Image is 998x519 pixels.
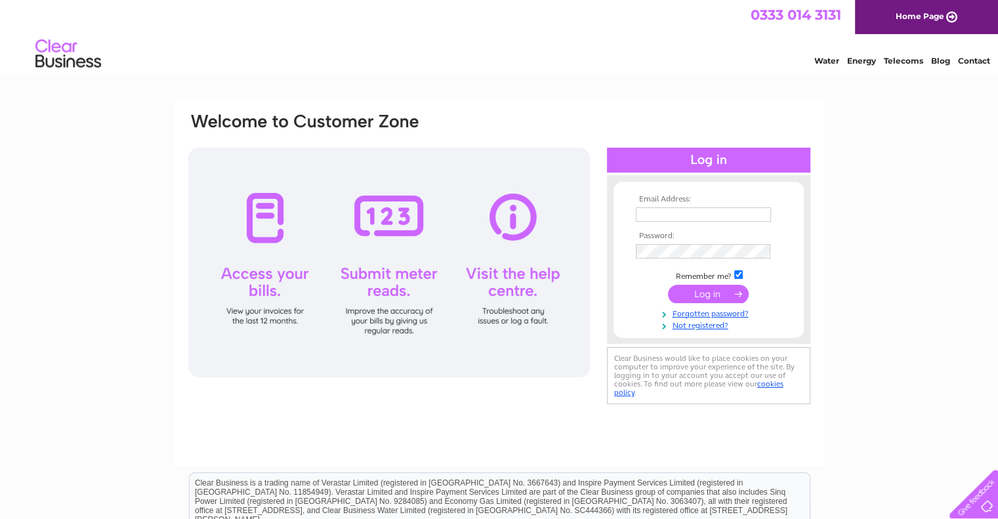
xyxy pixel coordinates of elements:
[668,285,749,303] input: Submit
[633,268,785,281] td: Remember me?
[958,56,990,66] a: Contact
[814,56,839,66] a: Water
[931,56,950,66] a: Blog
[633,195,785,204] th: Email Address:
[636,306,785,319] a: Forgotten password?
[847,56,876,66] a: Energy
[636,318,785,331] a: Not registered?
[884,56,923,66] a: Telecoms
[751,7,841,23] a: 0333 014 3131
[190,7,810,64] div: Clear Business is a trading name of Verastar Limited (registered in [GEOGRAPHIC_DATA] No. 3667643...
[35,34,102,74] img: logo.png
[614,379,783,397] a: cookies policy
[607,347,810,404] div: Clear Business would like to place cookies on your computer to improve your experience of the sit...
[633,232,785,241] th: Password:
